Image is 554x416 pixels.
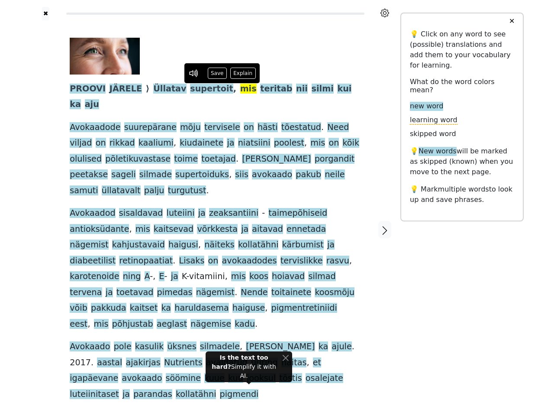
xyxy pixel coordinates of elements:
[85,99,99,110] span: aju
[262,208,265,219] span: -
[325,169,345,180] span: neile
[150,271,153,282] span: -
[240,84,257,94] span: mis
[179,256,205,266] span: Lisaks
[419,147,457,156] span: New words
[70,389,119,400] span: luteiinitaset
[204,240,235,250] span: näiteks
[438,185,489,193] span: multiple words
[321,122,324,133] span: .
[94,319,109,330] span: mis
[70,154,102,165] span: olulised
[206,185,209,196] span: .
[229,169,232,180] span: ,
[174,303,229,314] span: haruldasema
[410,184,514,205] p: 💡 Mark to look up and save phrases.
[258,122,278,133] span: hästi
[252,224,283,235] span: aitavad
[212,354,268,370] strong: Is the text too hard?
[70,185,98,196] span: samuti
[70,208,115,219] span: Avokaadod
[130,303,158,314] span: kaitset
[167,208,195,219] span: luteiini
[122,373,162,384] span: avokaado
[268,208,327,219] span: taimepõhiseid
[265,303,267,314] span: ,
[182,271,225,282] span: K-vitamiini
[70,319,87,330] span: eest
[70,256,116,266] span: diabeetilist
[209,353,279,380] div: Simplify it with AI.
[327,240,335,250] span: ja
[410,78,514,94] h6: What do the word colors mean?
[280,256,323,266] span: tervislikke
[70,138,92,149] span: viljad
[119,256,173,266] span: retinopaatiat
[153,271,155,282] span: ,
[135,341,164,352] span: kasulik
[252,169,292,180] span: avokaado
[70,357,91,368] span: 2017
[70,287,102,298] span: tervena
[236,154,238,165] span: .
[70,373,118,384] span: igapäevane
[180,122,201,133] span: mõju
[204,373,225,384] span: kuue
[337,84,351,94] span: kui
[180,138,223,149] span: kiudainete
[310,138,325,149] span: mis
[332,341,351,352] span: ajule
[70,169,108,180] span: peetakse
[190,84,233,94] span: supertoit
[171,271,178,282] span: ja
[174,154,198,165] span: toime
[166,373,201,384] span: söömine
[410,29,514,71] p: 💡 Click on any word to see (possible) translations and add them to your vocabulary for learning.
[197,224,238,235] span: võrkkesta
[319,341,329,352] span: ka
[157,319,187,330] span: aeglast
[282,240,324,250] span: kärbumist
[315,287,354,298] span: koosmõju
[70,84,106,94] span: PROOVI
[306,373,343,384] span: osalejate
[87,319,90,330] span: ,
[122,389,130,400] span: ja
[271,287,312,298] span: toitainete
[235,287,237,298] span: .
[342,138,359,149] span: kõik
[105,154,171,165] span: põletikuvastase
[209,208,258,219] span: zeaksantiini
[70,303,87,314] span: võib
[42,7,49,20] button: ✖
[246,341,315,352] span: [PERSON_NAME]
[146,84,150,94] span: ⟩
[159,271,164,282] span: E
[110,84,142,94] span: JÄRELE
[312,84,334,94] span: silmi
[91,303,126,314] span: pakkuda
[168,185,206,196] span: turgutust
[70,122,120,133] span: Avokaadode
[168,240,198,250] span: haigusi
[144,185,164,196] span: palju
[410,146,514,177] p: 💡 will be marked as skipped (known) when you move to the next page.
[504,13,520,29] button: ✕
[235,319,255,330] span: kadu
[225,271,228,282] span: ,
[173,256,175,266] span: .
[198,208,206,219] span: ja
[287,224,326,235] span: ennetada
[349,256,352,266] span: ,
[161,303,171,314] span: ka
[306,357,309,368] span: ,
[123,271,141,282] span: ning
[91,357,93,368] span: .
[70,271,119,282] span: karotenoide
[230,68,256,79] button: Explain
[70,341,110,352] span: Avokaado
[70,240,108,250] span: nägemist
[220,389,259,400] span: pigmendi
[164,271,167,282] span: -
[96,138,106,149] span: on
